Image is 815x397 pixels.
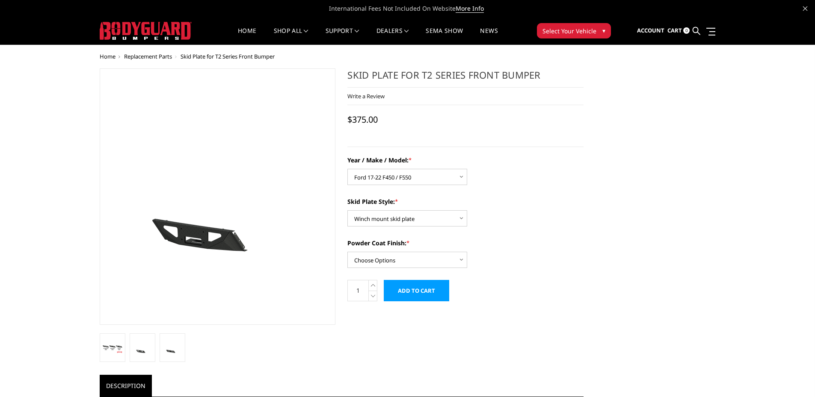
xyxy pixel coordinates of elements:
[181,53,275,60] span: Skid Plate for T2 Series Front Bumper
[100,22,192,40] img: BODYGUARD BUMPERS
[456,4,484,13] a: More Info
[347,156,584,165] label: Year / Make / Model:
[347,197,584,206] label: Skid Plate Style:
[376,28,409,44] a: Dealers
[347,68,584,88] h1: Skid Plate for T2 Series Front Bumper
[637,26,664,34] span: Account
[347,92,385,100] a: Write a Review
[683,27,690,34] span: 0
[480,28,498,44] a: News
[537,23,611,38] button: Select Your Vehicle
[132,342,153,353] img: winch mount skid plate
[347,238,584,247] label: Powder Coat Finish:
[274,28,308,44] a: shop all
[124,53,172,60] a: Replacement Parts
[426,28,463,44] a: SEMA Show
[100,68,336,325] a: Skid Plate for T2 Series Front Bumper
[100,53,116,60] a: Home
[347,114,378,125] span: $375.00
[637,19,664,42] a: Account
[542,26,596,35] span: Select Your Vehicle
[326,28,359,44] a: Support
[667,19,690,42] a: Cart 0
[100,375,152,397] a: Description
[238,28,256,44] a: Home
[602,26,605,35] span: ▾
[667,26,682,34] span: Cart
[384,280,449,301] input: Add to Cart
[162,342,183,353] img: receiver hitch skid plate
[102,342,123,353] img: Skid Plate for T2 Series Front Bumper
